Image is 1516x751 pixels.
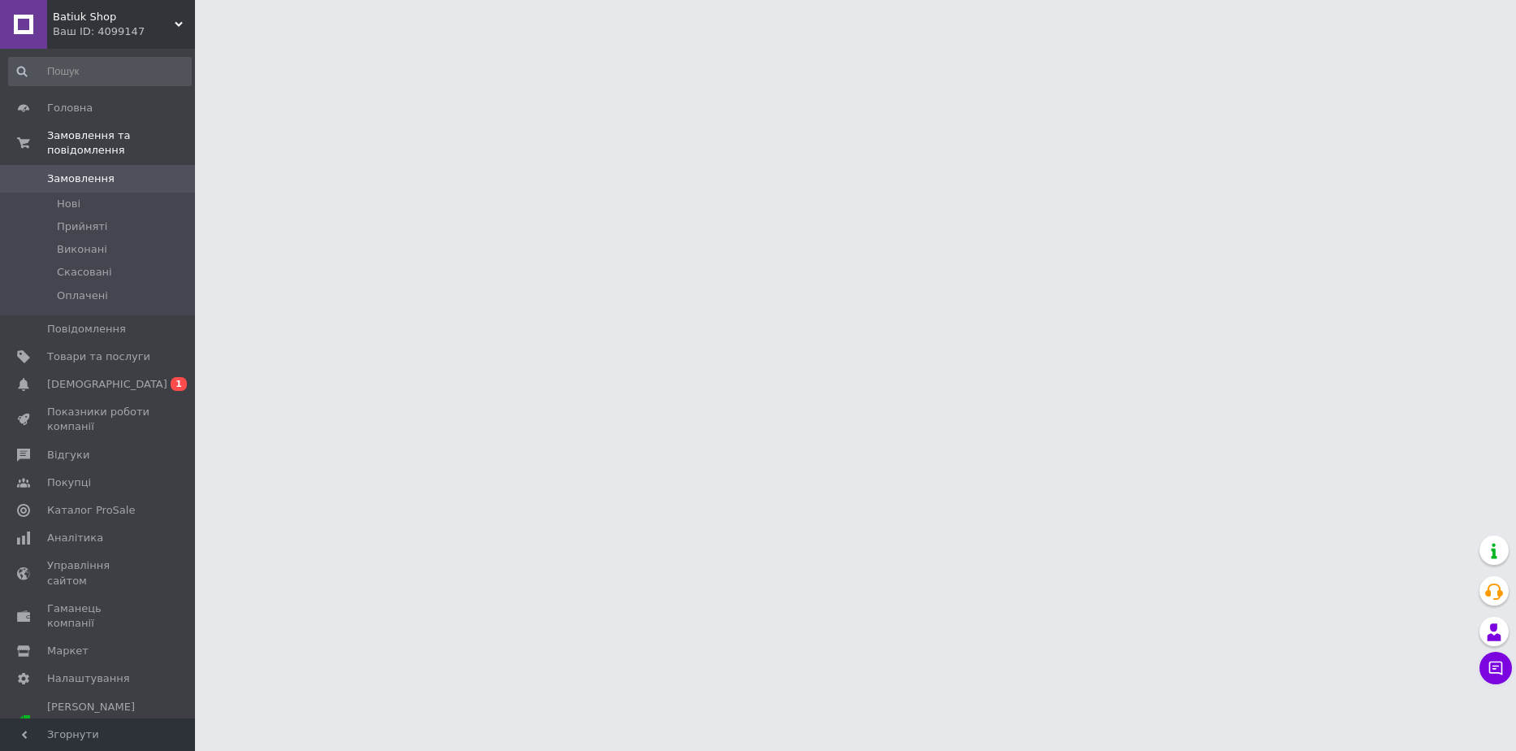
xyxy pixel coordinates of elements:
span: 1 [171,377,187,391]
div: Ваш ID: 4099147 [53,24,195,39]
span: Гаманець компанії [47,601,150,631]
span: Batiuk Shop [53,10,175,24]
span: Прийняті [57,219,107,234]
span: Оплачені [57,289,108,303]
input: Пошук [8,57,192,86]
span: Налаштування [47,671,130,686]
span: [PERSON_NAME] та рахунки [47,700,150,744]
span: Замовлення та повідомлення [47,128,195,158]
span: Маркет [47,644,89,658]
span: Повідомлення [47,322,126,336]
span: Покупці [47,475,91,490]
span: Замовлення [47,171,115,186]
span: Товари та послуги [47,349,150,364]
span: Скасовані [57,265,112,280]
button: Чат з покупцем [1479,652,1512,684]
span: Відгуки [47,448,89,462]
span: Аналітика [47,531,103,545]
span: Каталог ProSale [47,503,135,518]
span: [DEMOGRAPHIC_DATA] [47,377,167,392]
span: Показники роботи компанії [47,405,150,434]
span: Виконані [57,242,107,257]
span: Нові [57,197,80,211]
span: Управління сайтом [47,558,150,588]
span: Головна [47,101,93,115]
